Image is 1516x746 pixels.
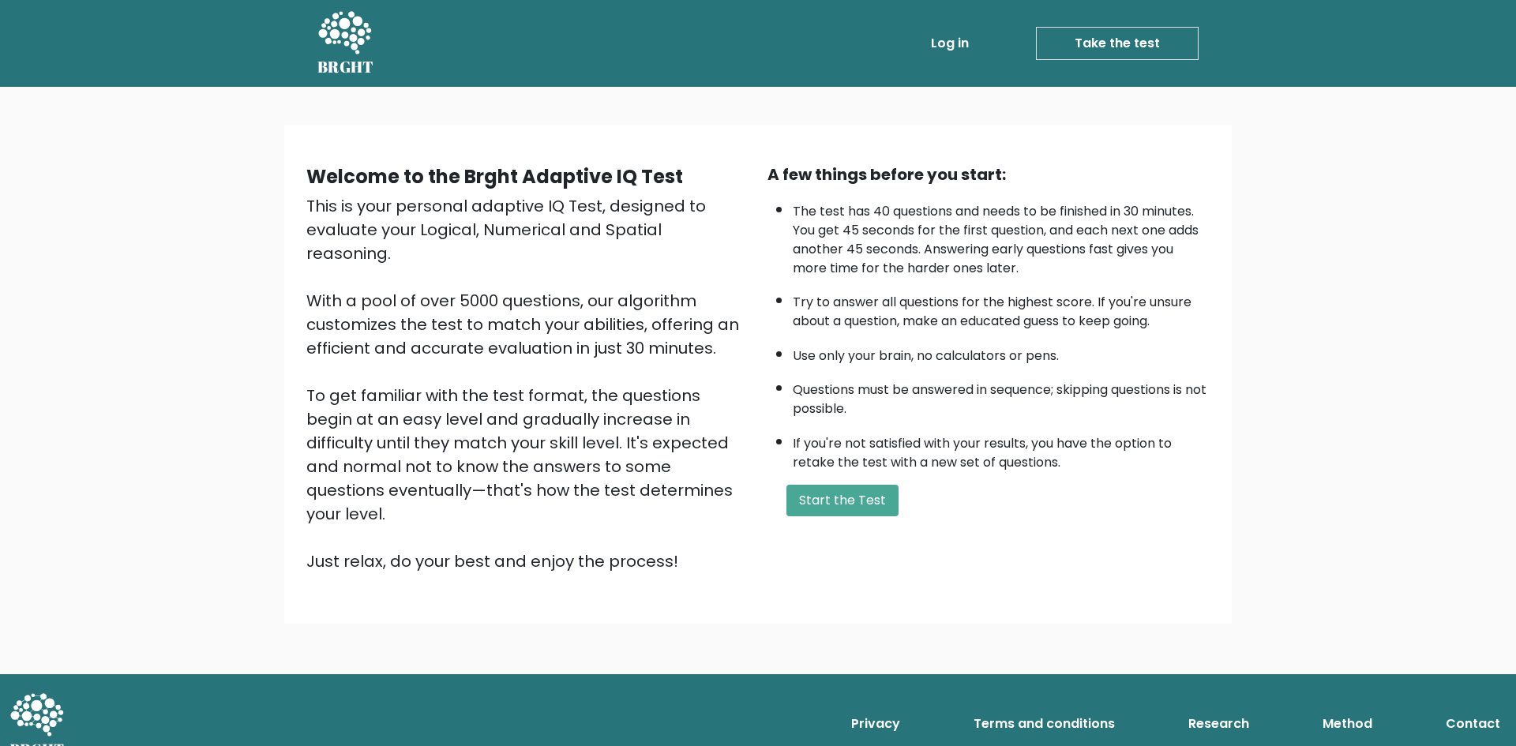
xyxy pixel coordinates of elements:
[767,163,1210,186] div: A few things before you start:
[845,708,906,740] a: Privacy
[1036,27,1199,60] a: Take the test
[306,194,749,573] div: This is your personal adaptive IQ Test, designed to evaluate your Logical, Numerical and Spatial ...
[1316,708,1379,740] a: Method
[1439,708,1507,740] a: Contact
[793,339,1210,366] li: Use only your brain, no calculators or pens.
[317,58,374,77] h5: BRGHT
[1182,708,1255,740] a: Research
[967,708,1121,740] a: Terms and conditions
[786,485,899,516] button: Start the Test
[793,194,1210,278] li: The test has 40 questions and needs to be finished in 30 minutes. You get 45 seconds for the firs...
[793,373,1210,418] li: Questions must be answered in sequence; skipping questions is not possible.
[306,163,683,189] b: Welcome to the Brght Adaptive IQ Test
[925,28,975,59] a: Log in
[793,426,1210,472] li: If you're not satisfied with your results, you have the option to retake the test with a new set ...
[317,6,374,81] a: BRGHT
[793,285,1210,331] li: Try to answer all questions for the highest score. If you're unsure about a question, make an edu...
